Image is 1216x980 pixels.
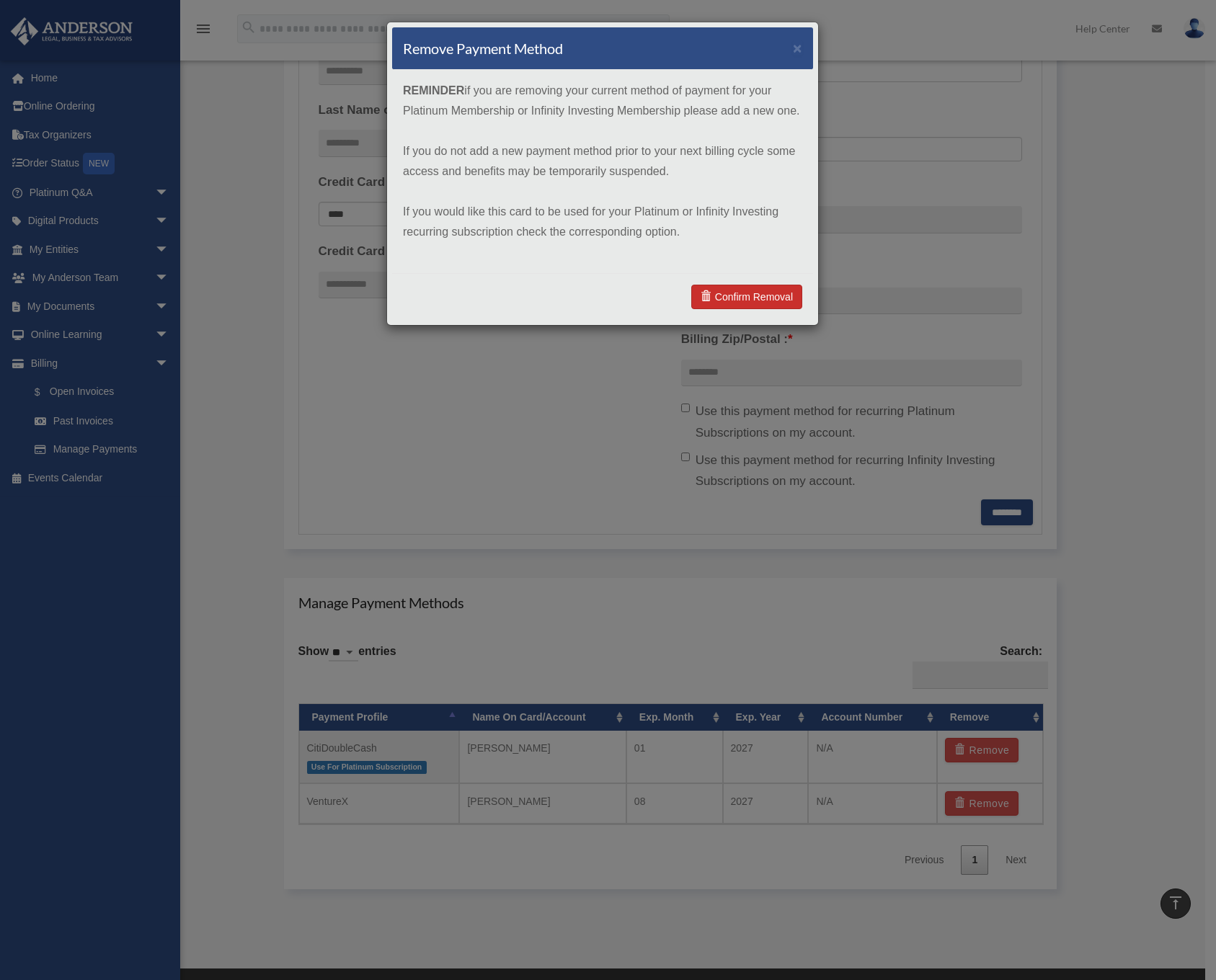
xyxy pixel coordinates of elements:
[403,38,563,58] h4: Remove Payment Method
[403,202,802,242] p: If you would like this card to be used for your Platinum or Infinity Investing recurring subscrip...
[691,285,802,309] a: Confirm Removal
[793,40,802,55] button: ×
[392,70,813,273] div: if you are removing your current method of payment for your Platinum Membership or Infinity Inves...
[403,84,464,97] strong: REMINDER
[403,141,802,182] p: If you do not add a new payment method prior to your next billing cycle some access and benefits ...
